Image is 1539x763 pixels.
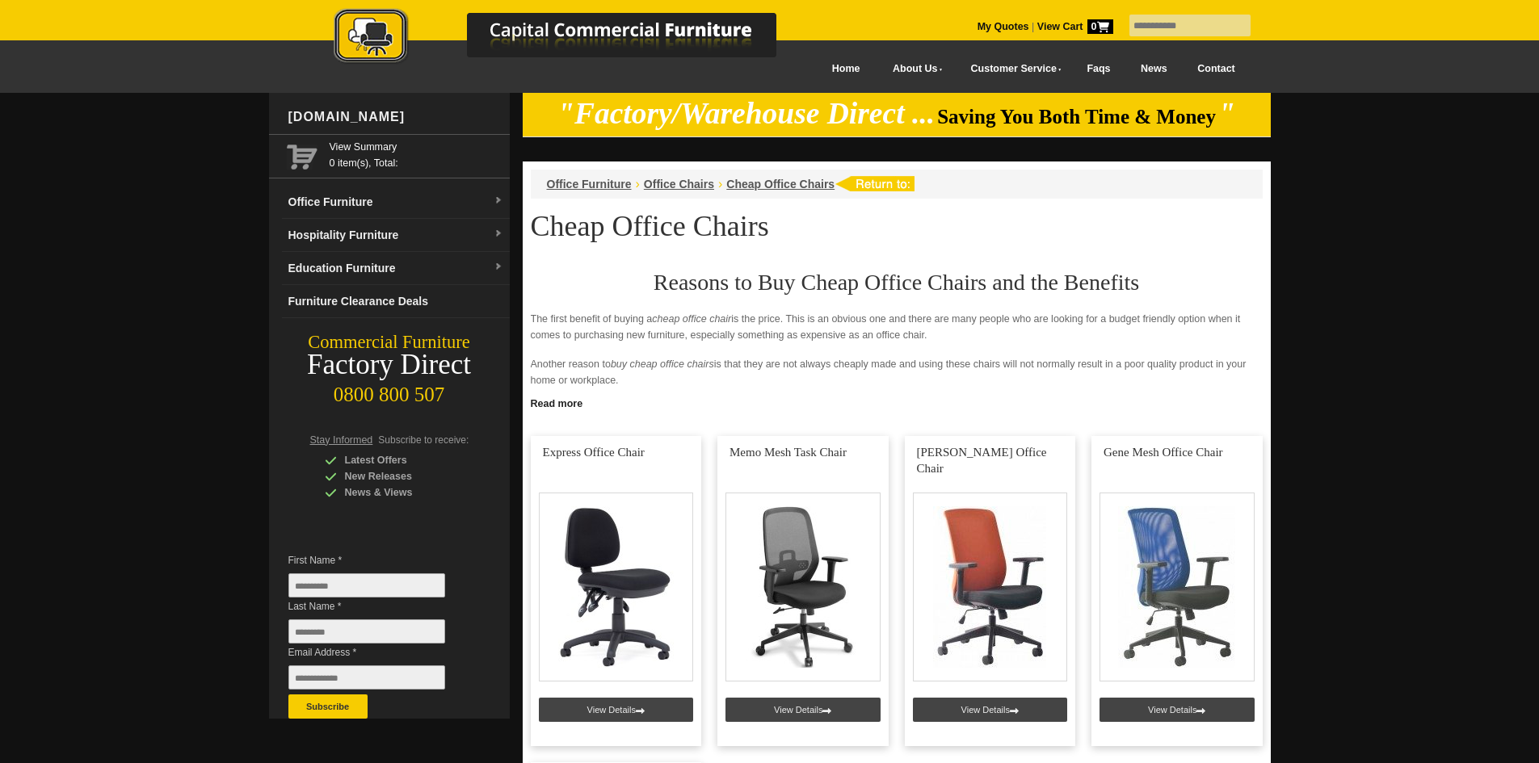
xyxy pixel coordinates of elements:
[288,573,445,597] input: First Name *
[288,619,445,644] input: Last Name *
[531,311,1263,343] p: The first benefit of buying a is the price. This is an obvious one and there are many people who ...
[1037,21,1113,32] strong: View Cart
[652,313,731,325] em: cheap office chair
[1125,51,1182,87] a: News
[644,178,714,191] a: Office Chairs
[282,219,510,252] a: Hospitality Furnituredropdown
[325,468,478,484] div: New Releases
[531,211,1263,241] h1: Cheap Office Chairs
[1218,97,1235,130] em: "
[282,252,510,285] a: Education Furnituredropdown
[1182,51,1250,87] a: Contact
[325,484,478,501] div: News & Views
[718,176,722,192] li: ›
[875,51,952,87] a: About Us
[978,21,1029,32] a: My Quotes
[282,93,510,141] div: [DOMAIN_NAME]
[547,178,632,191] a: Office Furniture
[952,51,1071,87] a: Customer Service
[523,392,1271,412] a: Click to read more
[288,598,469,614] span: Last Name *
[1087,19,1113,34] span: 0
[378,434,469,446] span: Subscribe to receive:
[269,331,510,354] div: Commercial Furniture
[937,106,1216,128] span: Saving You Both Time & Money
[494,262,503,272] img: dropdown
[288,552,469,568] span: First Name *
[1072,51,1126,87] a: Faqs
[531,356,1263,388] p: Another reason to is that they are not always cheaply made and using these chairs will not normal...
[325,452,478,468] div: Latest Offers
[835,176,915,191] img: return to
[269,375,510,406] div: 0800 800 507
[282,285,510,318] a: Furniture Clearance Deals
[636,176,640,192] li: ›
[288,644,469,660] span: Email Address *
[330,139,503,155] a: View Summary
[726,178,835,191] a: Cheap Office Chairs
[288,694,368,719] button: Subscribe
[289,8,855,72] a: Capital Commercial Furniture Logo
[269,354,510,376] div: Factory Direct
[310,434,373,446] span: Stay Informed
[494,196,503,206] img: dropdown
[494,229,503,239] img: dropdown
[288,665,445,690] input: Email Address *
[330,139,503,169] span: 0 item(s), Total:
[531,270,1263,295] h2: Reasons to Buy Cheap Office Chairs and the Benefits
[289,8,855,67] img: Capital Commercial Furniture Logo
[611,358,714,370] em: buy cheap office chairs
[557,97,935,130] em: "Factory/Warehouse Direct ...
[282,186,510,219] a: Office Furnituredropdown
[1034,21,1112,32] a: View Cart0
